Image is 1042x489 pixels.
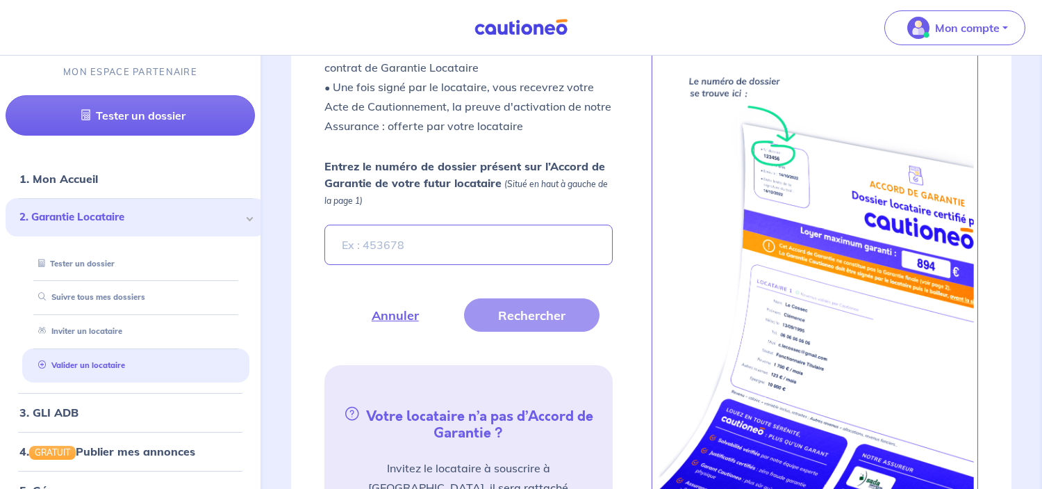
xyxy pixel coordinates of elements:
button: illu_account_valid_menu.svgMon compte [884,10,1025,45]
a: Suivre tous mes dossiers [33,293,145,303]
div: 2. Garantie Locataire [6,198,266,237]
div: Valider un locataire [22,354,249,377]
span: 2. Garantie Locataire [19,209,242,225]
div: 4.GRATUITPublier mes annonces [6,438,255,465]
a: Inviter un locataire [33,327,122,337]
em: (Situé en haut à gauche de la page 1) [324,179,608,206]
a: Valider un locataire [33,360,125,370]
div: 3. GLI ADB [6,399,255,426]
img: Cautioneo [469,19,573,36]
strong: Entrez le numéro de dossier présent sur l’Accord de Garantie de votre futur locataire [324,159,605,190]
div: Inviter un locataire [22,321,249,344]
a: 1. Mon Accueil [19,172,98,186]
img: illu_account_valid_menu.svg [907,17,929,39]
input: Ex : 453678 [324,225,613,265]
p: Mon compte [935,19,1000,36]
a: 4.GRATUITPublier mes annonces [19,444,195,458]
a: Tester un dossier [33,259,115,268]
button: Annuler [338,298,453,332]
div: Tester un dossier [22,252,249,275]
h5: Votre locataire n’a pas d’Accord de Garantie ? [330,404,607,442]
a: Tester un dossier [6,95,255,136]
div: Suivre tous mes dossiers [22,287,249,310]
a: 3. GLI ADB [19,406,78,419]
div: 1. Mon Accueil [6,165,255,193]
p: MON ESPACE PARTENAIRE [63,65,197,79]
